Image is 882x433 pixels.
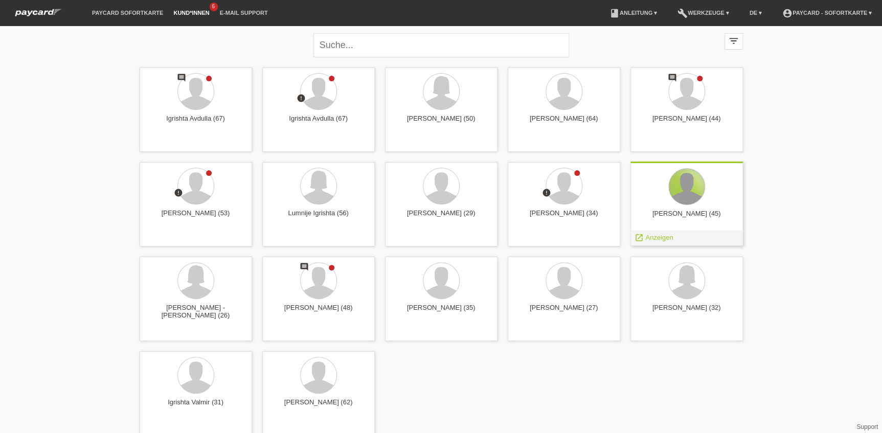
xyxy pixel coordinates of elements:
i: error [174,188,183,197]
div: [PERSON_NAME] (34) [516,209,612,225]
i: build [677,8,688,18]
i: book [609,8,620,18]
i: launch [635,233,644,242]
div: [PERSON_NAME] (48) [270,304,367,320]
div: Igrishta Avdulla (67) [270,115,367,131]
div: [PERSON_NAME] (45) [639,210,735,226]
div: Igrishta Avdulla (67) [148,115,244,131]
div: [PERSON_NAME] - [PERSON_NAME] (26) [148,304,244,320]
a: DE ▾ [744,10,767,16]
div: [PERSON_NAME] (44) [639,115,735,131]
div: Lumnije Igrishta (56) [270,209,367,225]
a: paycard Sofortkarte [10,12,66,19]
a: E-Mail Support [215,10,273,16]
div: [PERSON_NAME] (50) [393,115,489,131]
div: Neuer Kommentar [300,262,309,273]
div: [PERSON_NAME] (29) [393,209,489,225]
input: Suche... [313,33,569,57]
div: Neuer Kommentar [668,73,677,84]
div: Igrishta Valmir (31) [148,398,244,415]
a: Support [856,423,878,430]
div: [PERSON_NAME] (53) [148,209,244,225]
a: paycard Sofortkarte [87,10,168,16]
i: comment [300,262,309,271]
div: Zurückgewiesen [297,94,306,104]
span: 6 [210,3,218,11]
div: [PERSON_NAME] (32) [639,304,735,320]
a: account_circlepaycard - Sofortkarte ▾ [777,10,877,16]
span: Anzeigen [645,234,673,241]
a: bookAnleitung ▾ [604,10,662,16]
i: comment [668,73,677,82]
a: Kund*innen [168,10,214,16]
div: [PERSON_NAME] (64) [516,115,612,131]
img: paycard Sofortkarte [10,7,66,18]
div: [PERSON_NAME] (27) [516,304,612,320]
i: filter_list [728,35,739,47]
i: error [297,94,306,103]
div: Zurückgewiesen [174,188,183,199]
div: Neuer Kommentar [177,73,186,84]
div: [PERSON_NAME] (35) [393,304,489,320]
a: launch Anzeigen [635,234,673,241]
div: Zurückgewiesen [542,188,551,199]
i: comment [177,73,186,82]
div: [PERSON_NAME] (62) [270,398,367,415]
i: account_circle [782,8,793,18]
a: buildWerkzeuge ▾ [672,10,734,16]
i: error [542,188,551,197]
